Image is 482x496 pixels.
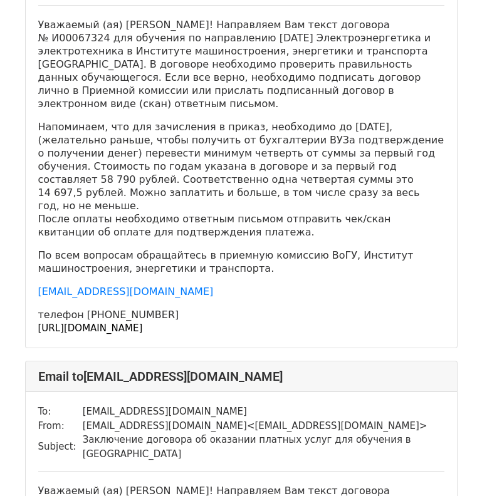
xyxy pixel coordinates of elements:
h4: Email to [EMAIL_ADDRESS][DOMAIN_NAME] [38,369,444,384]
td: From: [38,419,83,433]
p: телефон [PHONE_NUMBER] [38,308,444,321]
iframe: Chat Widget [419,436,482,496]
p: Напоминаем, что для зачисления в приказ, необходимо до [DATE], (желательно раньше, чтобы получить... [38,120,444,239]
td: [EMAIL_ADDRESS][DOMAIN_NAME] < [EMAIL_ADDRESS][DOMAIN_NAME] > [83,419,444,433]
a: [EMAIL_ADDRESS][DOMAIN_NAME] [38,286,214,297]
div: Виджет чата [419,436,482,496]
td: Заключение договора об оказании платных услуг для обучения в [GEOGRAPHIC_DATA] [83,433,444,461]
font: [URL][DOMAIN_NAME] [38,323,143,334]
p: Уважаемый (ая) [PERSON_NAME]! Направляем Вам текст договора № И00067324 для обучения по направлен... [38,18,444,110]
p: По всем вопросам обращайтесь в приемную комиссию ВоГУ, Институт машиностроения, энергетики и тран... [38,249,444,275]
td: To: [38,405,83,419]
td: [EMAIL_ADDRESS][DOMAIN_NAME] [83,405,444,419]
td: Subject: [38,433,83,461]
